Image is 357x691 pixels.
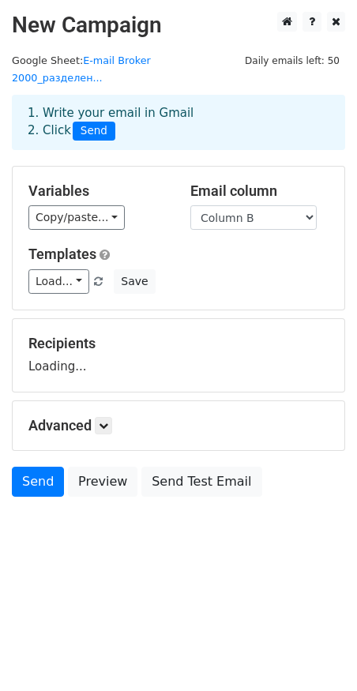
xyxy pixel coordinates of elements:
[239,52,345,69] span: Daily emails left: 50
[28,246,96,262] a: Templates
[28,269,89,294] a: Load...
[16,104,341,141] div: 1. Write your email in Gmail 2. Click
[28,182,167,200] h5: Variables
[28,205,125,230] a: Copy/paste...
[28,417,329,434] h5: Advanced
[239,54,345,66] a: Daily emails left: 50
[28,335,329,376] div: Loading...
[73,122,115,141] span: Send
[190,182,329,200] h5: Email column
[12,54,151,84] small: Google Sheet:
[12,12,345,39] h2: New Campaign
[12,54,151,84] a: E-mail Broker 2000_разделен...
[114,269,155,294] button: Save
[12,467,64,497] a: Send
[28,335,329,352] h5: Recipients
[141,467,261,497] a: Send Test Email
[68,467,137,497] a: Preview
